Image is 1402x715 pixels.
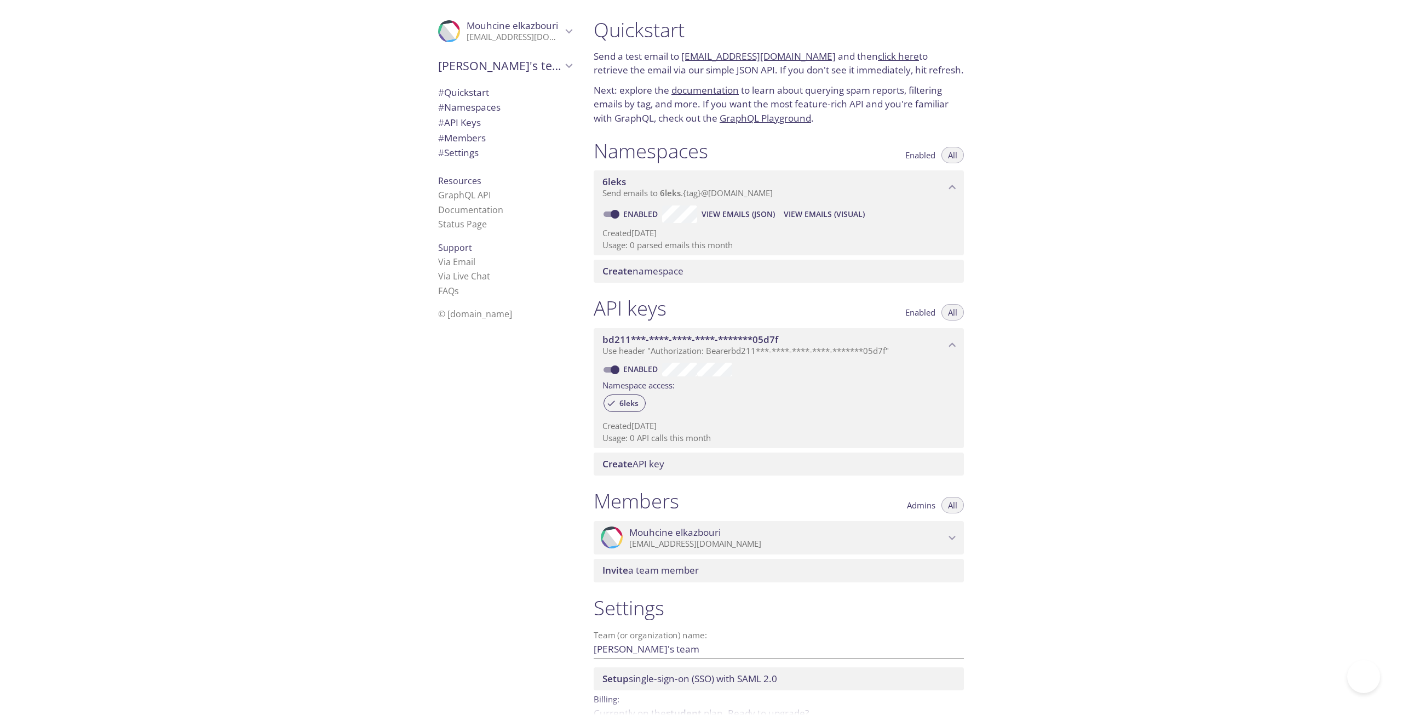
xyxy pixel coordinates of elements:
span: View Emails (JSON) [702,208,775,221]
span: © [DOMAIN_NAME] [438,308,512,320]
a: Via Live Chat [438,270,490,282]
div: Invite a team member [594,559,964,582]
div: Team Settings [429,145,581,161]
span: # [438,116,444,129]
div: Quickstart [429,85,581,100]
button: All [941,497,964,513]
div: Mouhcine's team [429,52,581,80]
span: s [455,285,459,297]
h1: Quickstart [594,18,964,42]
span: Invite [602,564,628,576]
span: API Keys [438,116,481,129]
p: [EMAIL_ADDRESS][DOMAIN_NAME] [629,539,945,550]
span: 6leks [660,187,681,198]
div: 6leks namespace [594,170,964,204]
div: Create API Key [594,453,964,476]
label: Team (or organization) name: [594,631,708,639]
div: Create namespace [594,260,964,283]
span: # [438,101,444,113]
a: FAQ [438,285,459,297]
div: API Keys [429,115,581,130]
span: Members [438,131,486,144]
button: Admins [900,497,942,513]
a: Documentation [438,204,503,216]
a: Enabled [622,364,662,374]
button: Enabled [899,304,942,321]
p: Created [DATE] [602,227,955,239]
div: Namespaces [429,100,581,115]
p: [EMAIL_ADDRESS][DOMAIN_NAME] [467,32,562,43]
span: Settings [438,146,479,159]
span: # [438,86,444,99]
a: documentation [671,84,739,96]
a: Enabled [622,209,662,219]
button: All [941,304,964,321]
h1: Members [594,489,679,513]
a: GraphQL Playground [720,112,811,124]
span: API key [602,457,664,470]
span: Resources [438,175,481,187]
span: Namespaces [438,101,501,113]
button: View Emails (Visual) [779,205,869,223]
span: Create [602,265,633,277]
button: View Emails (JSON) [697,205,779,223]
div: Mouhcine elkazbouri [594,521,964,555]
span: Mouhcine elkazbouri [467,19,558,32]
div: Members [429,130,581,146]
span: 6leks [613,398,645,408]
p: Usage: 0 API calls this month [602,432,955,444]
label: Namespace access: [602,376,675,392]
button: Enabled [899,147,942,163]
a: Via Email [438,256,475,268]
span: Send emails to . {tag} @[DOMAIN_NAME] [602,187,773,198]
div: Mouhcine elkazbouri [429,13,581,49]
h1: Settings [594,596,964,620]
a: Status Page [438,218,487,230]
span: Mouhcine elkazbouri [629,527,721,539]
h1: Namespaces [594,139,708,163]
span: View Emails (Visual) [784,208,865,221]
span: Create [602,457,633,470]
iframe: Help Scout Beacon - Open [1347,660,1380,693]
div: Setup SSO [594,667,964,690]
span: Support [438,242,472,254]
a: click here [878,50,919,62]
div: 6leks [604,394,646,412]
span: # [438,131,444,144]
span: # [438,146,444,159]
a: GraphQL API [438,189,491,201]
p: Send a test email to and then to retrieve the email via our simple JSON API. If you don't see it ... [594,49,964,77]
span: 6leks [602,175,626,188]
span: Quickstart [438,86,489,99]
p: Billing: [594,690,964,706]
span: namespace [602,265,683,277]
span: Setup [602,672,629,685]
a: [EMAIL_ADDRESS][DOMAIN_NAME] [681,50,836,62]
span: single-sign-on (SSO) with SAML 2.0 [602,672,777,685]
p: Created [DATE] [602,420,955,432]
button: All [941,147,964,163]
span: [PERSON_NAME]'s team [438,58,562,73]
h1: API keys [594,296,666,321]
p: Usage: 0 parsed emails this month [602,239,955,251]
p: Next: explore the to learn about querying spam reports, filtering emails by tag, and more. If you... [594,83,964,125]
span: a team member [602,564,699,576]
